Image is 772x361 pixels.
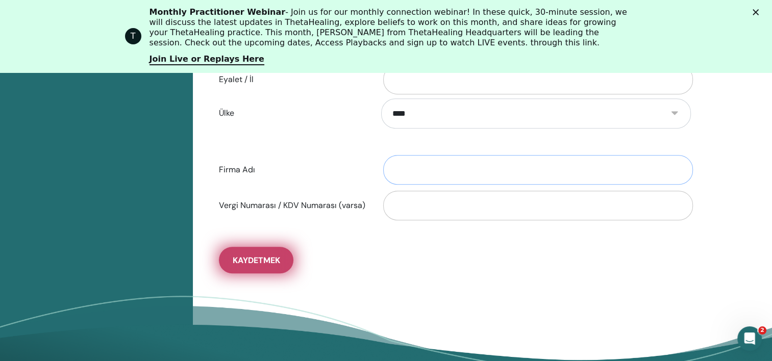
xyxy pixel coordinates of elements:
a: Join Live or Replays Here [150,54,264,65]
span: 2 [758,326,766,334]
label: Firma Adı [211,160,373,179]
label: Ülke [211,104,373,123]
label: Eyalet / İl [211,70,373,89]
button: Kaydetmek [219,247,293,273]
b: Monthly Practitioner Webinar [150,7,286,17]
div: Profile image for ThetaHealing [125,28,141,44]
label: Vergi Numarası / KDV Numarası (varsa) [211,196,373,215]
div: - Join us for our monthly connection webinar! In these quick, 30-minute session, we will discuss ... [150,7,631,48]
iframe: Intercom live chat [737,326,762,351]
span: Kaydetmek [233,255,280,266]
div: Kapat [753,9,763,15]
